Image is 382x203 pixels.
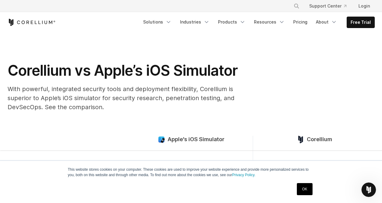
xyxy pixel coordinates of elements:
[140,17,375,28] div: Navigation Menu
[8,84,249,112] p: With powerful, integrated security tools and deployment flexibility, Corellium is superior to App...
[354,1,375,11] a: Login
[304,1,351,11] a: Support Center
[297,183,312,195] a: OK
[176,17,213,27] a: Industries
[8,62,249,80] h1: Corellium vs Apple’s iOS Simulator
[214,17,249,27] a: Products
[361,182,376,197] iframe: Intercom live chat
[290,17,311,27] a: Pricing
[232,173,255,177] a: Privacy Policy.
[250,17,288,27] a: Resources
[291,1,302,11] button: Search
[312,17,341,27] a: About
[286,1,375,11] div: Navigation Menu
[68,167,314,178] p: This website stores cookies on your computer. These cookies are used to improve your website expe...
[140,17,175,27] a: Solutions
[168,136,224,143] span: Apple's iOS Simulator
[347,17,374,28] a: Free Trial
[8,19,56,26] a: Corellium Home
[307,136,332,143] span: Corellium
[158,136,165,143] img: compare_ios-simulator--large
